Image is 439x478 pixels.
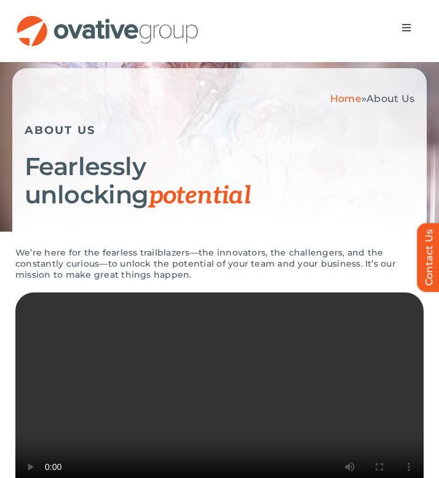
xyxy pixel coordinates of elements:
[15,247,424,280] p: We’re here for the fearless trailblazers—the innovators, the challengers, and the constantly curi...
[15,14,200,26] a: OG_Full_horizontal_RGB
[389,15,424,40] nav: Menu
[149,181,251,211] span: potential
[330,93,414,104] span: »
[366,93,414,104] span: About Us
[25,152,414,210] h1: Fearlessly unlocking
[330,93,362,104] a: Home
[25,123,414,137] h5: ABOUT US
